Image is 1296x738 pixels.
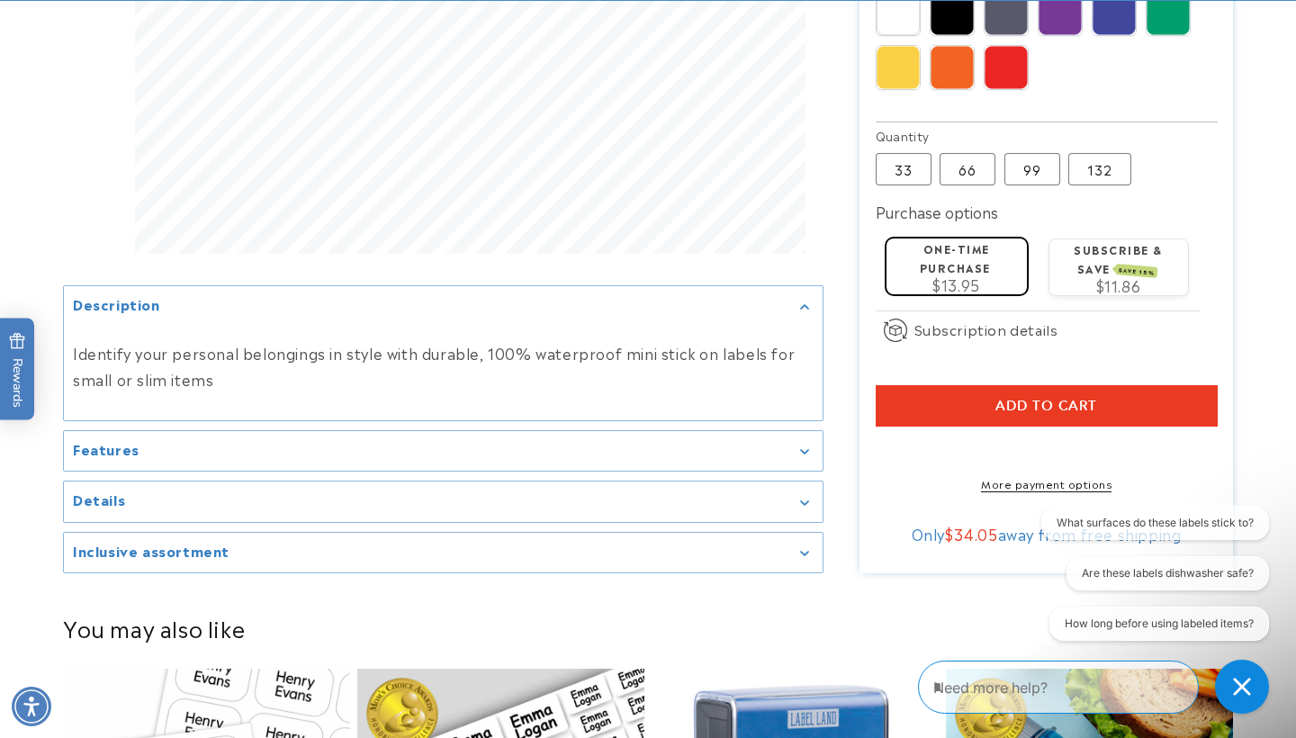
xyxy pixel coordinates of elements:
[9,333,26,408] span: Rewards
[73,340,814,392] p: Identify your personal belongings in style with durable, 100% waterproof mini stick on labels for...
[914,319,1058,340] span: Subscription details
[73,294,160,312] h2: Description
[1074,241,1163,276] label: Subscribe & save
[876,153,931,185] label: 33
[63,614,1233,642] h2: You may also like
[876,127,931,145] legend: Quantity
[931,46,974,89] img: Orange
[940,153,995,185] label: 66
[64,285,823,326] summary: Description
[1068,153,1131,185] label: 132
[73,490,125,508] h2: Details
[985,46,1028,89] img: Red
[14,594,228,648] iframe: Sign Up via Text for Offers
[64,481,823,522] summary: Details
[73,541,229,559] h2: Inclusive assortment
[920,240,991,275] label: One-time purchase
[876,385,1218,427] button: Add to cart
[918,653,1278,720] iframe: Gorgias Floating Chat
[1115,264,1157,278] span: SAVE 15%
[876,525,1218,543] div: Only away from free shipping
[876,201,998,222] label: Purchase options
[995,398,1097,414] span: Add to cart
[1004,153,1060,185] label: 99
[1096,274,1141,296] span: $11.86
[954,523,998,544] span: 34.05
[876,475,1218,491] a: More payment options
[877,46,920,89] img: Yellow
[1016,506,1278,657] iframe: Gorgias live chat conversation starters
[64,430,823,471] summary: Features
[12,687,51,726] div: Accessibility Menu
[932,274,980,295] span: $13.95
[64,532,823,572] summary: Inclusive assortment
[945,523,954,544] span: $
[73,439,139,457] h2: Features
